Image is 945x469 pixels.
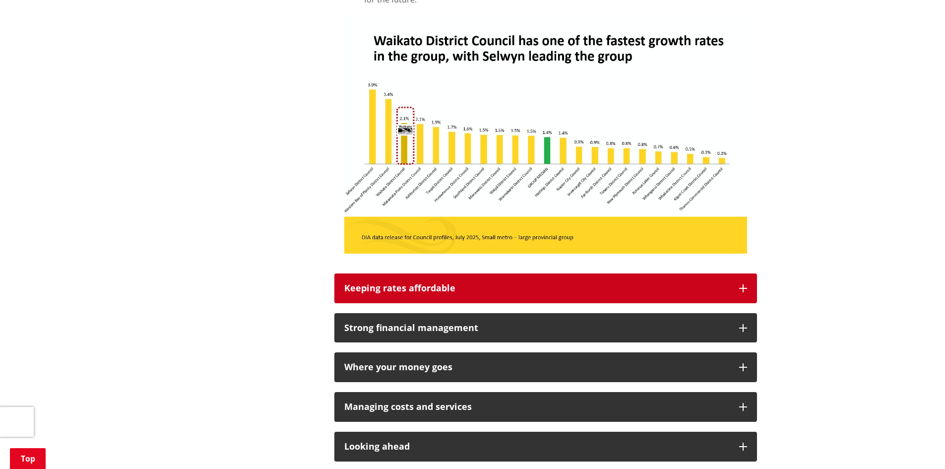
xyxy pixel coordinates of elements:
[334,352,757,382] button: Where your money goes
[334,313,757,343] button: Strong financial management
[344,442,729,452] div: Looking ahead
[344,283,729,293] div: Keeping rates affordable
[899,427,935,463] iframe: Messenger Launcher
[344,402,729,412] div: Managing costs and services
[344,362,729,372] div: Where your money goes
[334,432,757,462] button: Looking ahead
[334,392,757,422] button: Managing costs and services
[334,273,757,303] button: Keeping rates affordable
[344,15,747,253] img: Slide 10
[10,448,46,469] a: Top
[344,323,729,333] div: Strong financial management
